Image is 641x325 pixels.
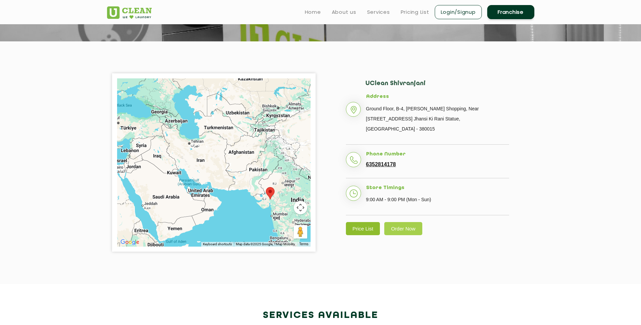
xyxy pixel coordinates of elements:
[366,104,509,134] p: Ground Floor, B-4, [PERSON_NAME] Shopping, Near [STREET_ADDRESS] Jhansi Ki Rani Statue, [GEOGRAPH...
[294,201,307,214] button: Map camera controls
[203,242,232,247] button: Keyboard shortcuts
[299,242,308,247] a: Terms
[435,5,482,19] a: Login/Signup
[401,8,429,16] a: Pricing List
[366,194,509,205] p: 9:00 AM - 9:00 PM (Mon - Sun)
[366,94,509,100] h5: Address
[366,185,509,191] h5: Store Timings
[332,8,356,16] a: About us
[294,225,307,239] button: Drag Pegman onto the map to open Street View
[119,238,141,247] a: Open this area in Google Maps (opens a new window)
[305,8,321,16] a: Home
[366,161,396,168] a: 6352814178
[236,242,295,246] span: Map data ©2025 Google, TMap Mobility
[107,6,152,19] img: UClean Laundry and Dry Cleaning
[366,151,509,157] h5: Phone Number
[119,238,141,247] img: Google
[346,222,380,235] a: Price List
[487,5,534,19] a: Franchise
[365,80,509,94] h2: UClean Shivranjani
[367,8,390,16] a: Services
[384,222,422,235] a: Order Now
[107,308,534,324] h2: Services available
